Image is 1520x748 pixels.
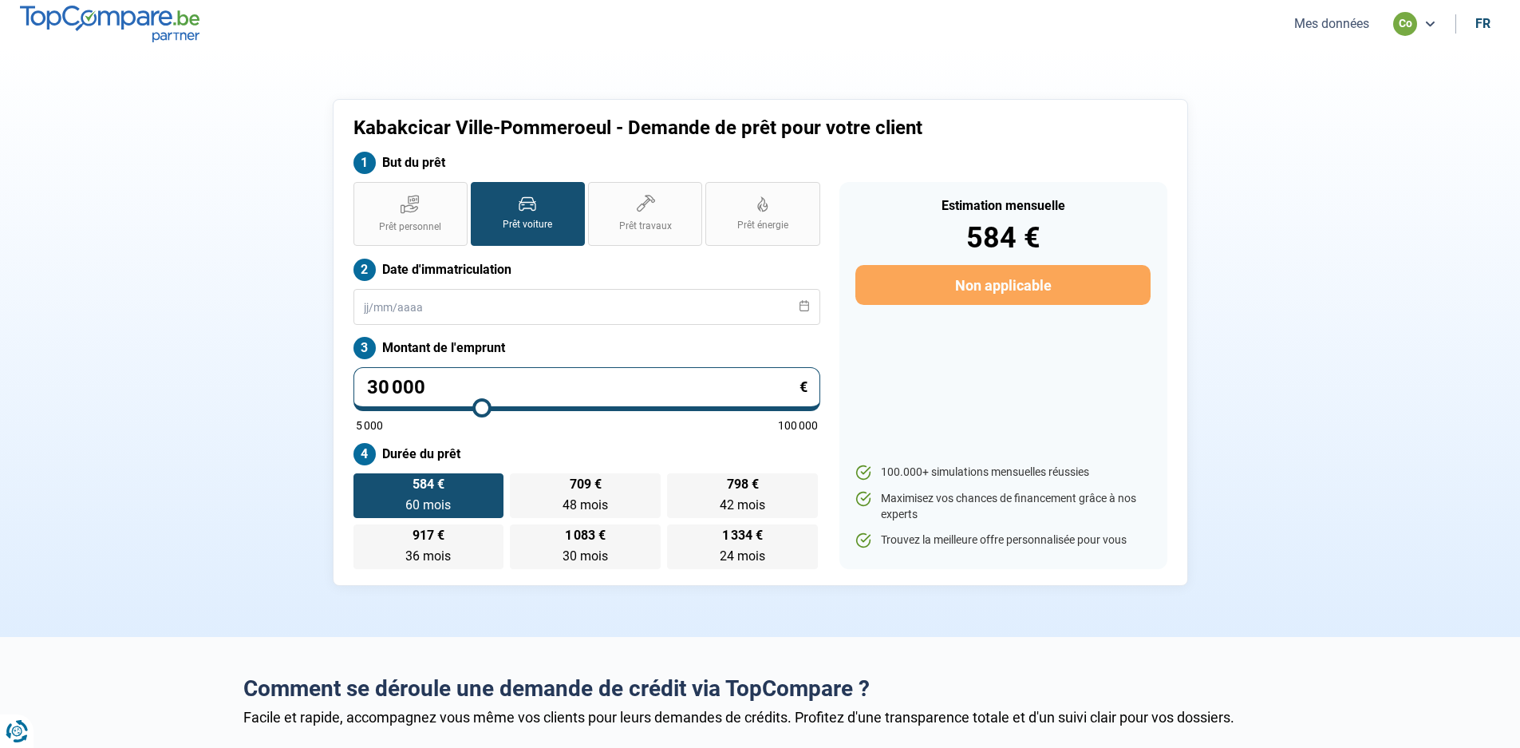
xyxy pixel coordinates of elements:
[855,265,1150,305] button: Non applicable
[503,218,552,232] span: Prêt voiture
[563,497,608,513] span: 48 mois
[563,548,608,564] span: 30 mois
[353,259,820,281] label: Date d'immatriculation
[353,289,820,325] input: jj/mm/aaaa
[379,220,441,234] span: Prêt personnel
[737,219,788,232] span: Prêt énergie
[565,529,606,542] span: 1 083 €
[405,497,451,513] span: 60 mois
[570,478,602,491] span: 709 €
[720,497,765,513] span: 42 mois
[1393,12,1417,36] div: co
[405,548,451,564] span: 36 mois
[720,548,765,564] span: 24 mois
[1289,15,1374,32] button: Mes données
[722,529,763,542] span: 1 334 €
[243,675,1277,702] h2: Comment se déroule une demande de crédit via TopCompare ?
[353,337,820,359] label: Montant de l'emprunt
[353,117,959,140] h1: Kabakcicar Ville-Pommeroeul - Demande de prêt pour votre client
[855,491,1150,522] li: Maximisez vos chances de financement grâce à nos experts
[1475,16,1490,31] div: fr
[799,380,807,394] span: €
[855,532,1150,548] li: Trouvez la meilleure offre personnalisée pour vous
[20,6,199,42] img: TopCompare.be
[413,478,444,491] span: 584 €
[353,443,820,465] label: Durée du prêt
[855,465,1150,481] li: 100.000+ simulations mensuelles réussies
[619,220,672,233] span: Prêt travaux
[727,478,759,491] span: 798 €
[243,709,1277,726] div: Facile et rapide, accompagnez vous même vos clients pour leurs demandes de crédits. Profitez d'un...
[855,224,1150,252] div: 584 €
[413,529,444,542] span: 917 €
[356,420,383,431] span: 5 000
[778,420,818,431] span: 100 000
[855,200,1150,212] div: Estimation mensuelle
[353,152,820,174] label: But du prêt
